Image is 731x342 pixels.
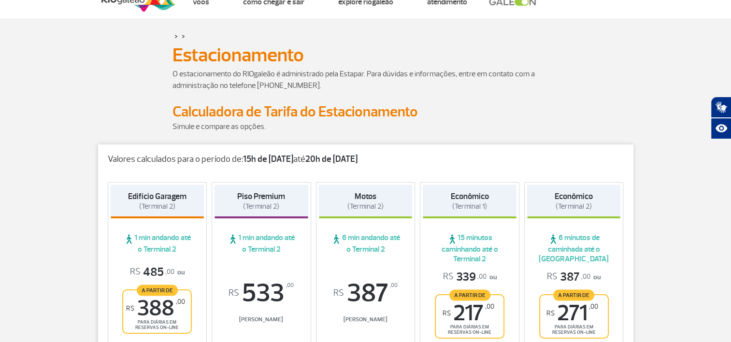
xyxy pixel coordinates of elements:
strong: Econômico [555,191,593,201]
sup: R$ [229,288,239,299]
strong: 15h de [DATE] [243,154,293,165]
strong: Piso Premium [237,191,285,201]
span: 339 [443,270,487,285]
sup: ,00 [589,302,598,311]
strong: Edifício Garagem [128,191,186,201]
span: 533 [215,280,308,306]
p: ou [443,270,497,285]
h2: Calculadora de Tarifa do Estacionamento [172,103,559,121]
span: A partir de [553,289,594,300]
p: Valores calculados para o período de: até [108,154,624,165]
strong: 20h de [DATE] [305,154,358,165]
p: O estacionamento do RIOgaleão é administrado pela Estapar. Para dúvidas e informações, entre em c... [172,68,559,91]
sup: R$ [333,288,344,299]
span: (Terminal 2) [347,202,384,211]
sup: ,00 [286,280,294,291]
sup: R$ [443,309,451,317]
span: A partir de [137,285,178,296]
sup: ,00 [485,302,494,311]
span: 271 [546,302,598,324]
span: (Terminal 2) [139,202,175,211]
span: para diárias em reservas on-line [548,324,600,335]
sup: ,00 [176,298,185,306]
span: 1 min andando até o Terminal 2 [215,233,308,254]
h1: Estacionamento [172,47,559,63]
span: para diárias em reservas on-line [131,319,183,330]
span: 6 minutos de caminhada até o [GEOGRAPHIC_DATA] [527,233,621,264]
span: (Terminal 2) [243,202,279,211]
span: 217 [443,302,494,324]
strong: Motos [355,191,376,201]
span: 1 min andando até o Terminal 2 [111,233,204,254]
a: > [174,30,178,42]
span: A partir de [449,289,490,300]
span: 485 [130,265,174,280]
div: Plugin de acessibilidade da Hand Talk. [711,97,731,139]
span: 387 [319,280,413,306]
p: ou [130,265,185,280]
button: Abrir tradutor de língua de sinais. [711,97,731,118]
strong: Econômico [451,191,489,201]
span: 6 min andando até o Terminal 2 [319,233,413,254]
span: 15 minutos caminhando até o Terminal 2 [423,233,516,264]
p: Simule e compare as opções. [172,121,559,132]
span: 388 [126,298,185,319]
span: (Terminal 1) [452,202,487,211]
span: [PERSON_NAME] [319,316,413,323]
sup: R$ [126,304,134,313]
span: (Terminal 2) [556,202,592,211]
button: Abrir recursos assistivos. [711,118,731,139]
sup: ,00 [390,280,398,291]
span: [PERSON_NAME] [215,316,308,323]
p: ou [547,270,601,285]
span: para diárias em reservas on-line [444,324,495,335]
a: > [182,30,185,42]
span: 387 [547,270,590,285]
sup: R$ [546,309,555,317]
